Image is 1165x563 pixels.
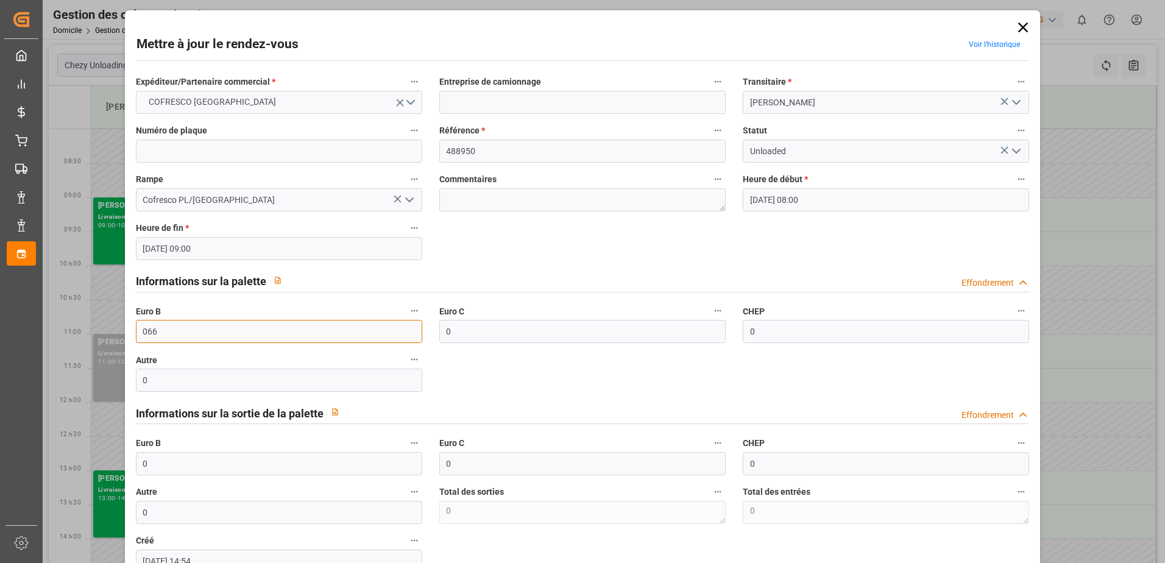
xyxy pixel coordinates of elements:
[1013,74,1029,90] button: Transitaire *
[136,237,422,260] input: JJ-MM-AAAA HH :MM
[439,501,726,524] textarea: 0
[406,74,422,90] button: Expéditeur/Partenaire commercial *
[406,303,422,319] button: Euro B
[710,484,726,500] button: Total des sorties
[743,438,765,448] font: CHEP
[136,536,154,545] font: Créé
[136,438,161,448] font: Euro B
[136,126,207,135] font: Numéro de plaque
[961,277,1014,289] div: Effondrement
[439,77,541,87] font: Entreprise de camionnage
[1013,171,1029,187] button: Heure de début *
[439,126,480,135] font: Référence
[143,96,282,108] span: COFRESCO [GEOGRAPHIC_DATA]
[439,438,464,448] font: Euro C
[136,355,157,365] font: Autre
[406,352,422,367] button: Autre
[710,435,726,451] button: Euro C
[1013,484,1029,500] button: Total des entrées
[439,306,464,316] font: Euro C
[743,126,767,135] font: Statut
[399,191,417,210] button: Ouvrir le menu
[961,409,1014,422] div: Effondrement
[710,122,726,138] button: Référence *
[1007,93,1025,112] button: Ouvrir le menu
[406,220,422,236] button: Heure de fin *
[136,35,299,54] h2: Mettre à jour le rendez-vous
[743,487,810,497] font: Total des entrées
[136,273,266,289] h2: Informations sur la palette
[406,484,422,500] button: Autre
[710,303,726,319] button: Euro C
[136,223,183,233] font: Heure de fin
[743,188,1029,211] input: JJ-MM-AAAA HH :MM
[743,501,1029,524] textarea: 0
[136,188,422,211] input: Type à rechercher/sélectionner
[969,40,1020,49] a: Voir l’historique
[1013,435,1029,451] button: CHEP
[406,122,422,138] button: Numéro de plaque
[136,405,324,422] h2: Informations sur la sortie de la palette
[439,487,504,497] font: Total des sorties
[406,533,422,548] button: Créé
[710,171,726,187] button: Commentaires
[136,77,270,87] font: Expéditeur/Partenaire commercial
[1013,122,1029,138] button: Statut
[266,269,289,292] button: View description
[1013,303,1029,319] button: CHEP
[406,171,422,187] button: Rampe
[136,91,422,114] button: Ouvrir le menu
[743,140,1029,163] input: Type à rechercher/sélectionner
[439,174,497,184] font: Commentaires
[710,74,726,90] button: Entreprise de camionnage
[136,174,163,184] font: Rampe
[1007,142,1025,161] button: Ouvrir le menu
[136,306,161,316] font: Euro B
[324,400,347,423] button: View description
[136,487,157,497] font: Autre
[406,435,422,451] button: Euro B
[743,77,786,87] font: Transitaire
[743,306,765,316] font: CHEP
[743,174,802,184] font: Heure de début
